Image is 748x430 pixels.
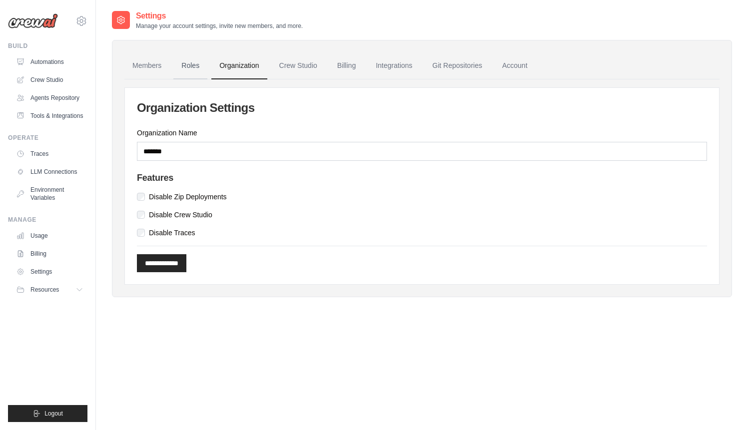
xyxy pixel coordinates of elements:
[329,52,364,79] a: Billing
[12,54,87,70] a: Automations
[12,90,87,106] a: Agents Repository
[12,164,87,180] a: LLM Connections
[149,228,195,238] label: Disable Traces
[211,52,267,79] a: Organization
[8,13,58,28] img: Logo
[149,192,227,202] label: Disable Zip Deployments
[137,100,707,116] h2: Organization Settings
[30,286,59,294] span: Resources
[12,228,87,244] a: Usage
[137,128,707,138] label: Organization Name
[424,52,490,79] a: Git Repositories
[12,108,87,124] a: Tools & Integrations
[8,134,87,142] div: Operate
[368,52,420,79] a: Integrations
[173,52,207,79] a: Roles
[8,42,87,50] div: Build
[494,52,536,79] a: Account
[12,72,87,88] a: Crew Studio
[12,282,87,298] button: Resources
[12,264,87,280] a: Settings
[12,182,87,206] a: Environment Variables
[124,52,169,79] a: Members
[271,52,325,79] a: Crew Studio
[137,173,707,184] h4: Features
[136,22,303,30] p: Manage your account settings, invite new members, and more.
[8,216,87,224] div: Manage
[44,410,63,418] span: Logout
[12,146,87,162] a: Traces
[149,210,212,220] label: Disable Crew Studio
[12,246,87,262] a: Billing
[8,405,87,422] button: Logout
[136,10,303,22] h2: Settings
